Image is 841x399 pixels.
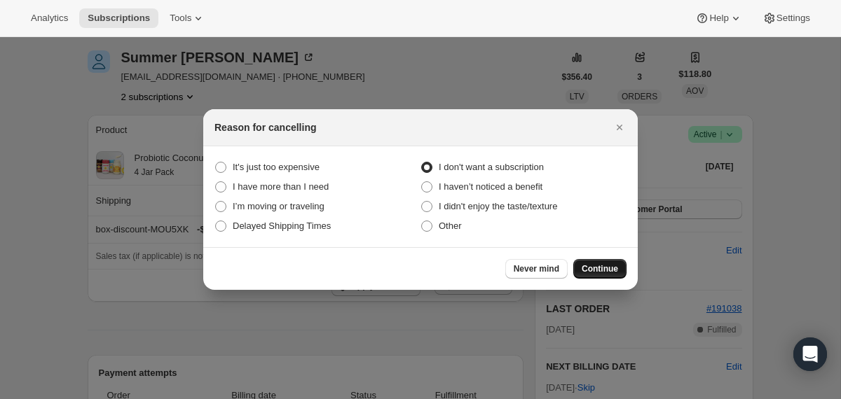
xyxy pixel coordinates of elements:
span: Continue [582,263,618,274]
span: Delayed Shipping Times [233,220,331,231]
span: Help [709,13,728,24]
span: Settings [777,13,810,24]
button: Subscriptions [79,8,158,28]
button: Never mind [505,259,568,279]
button: Tools [161,8,214,28]
span: Analytics [31,13,68,24]
button: Close [610,118,629,137]
span: Never mind [514,263,559,274]
button: Settings [754,8,819,28]
span: I don't want a subscription [439,162,544,172]
span: I didn't enjoy the taste/texture [439,201,557,211]
button: Help [687,8,751,28]
div: Open Intercom Messenger [793,337,827,371]
span: I’m moving or traveling [233,201,324,211]
button: Continue [573,259,627,279]
span: It's just too expensive [233,162,320,172]
span: Subscriptions [88,13,150,24]
button: Analytics [22,8,76,28]
span: I haven’t noticed a benefit [439,181,542,192]
h2: Reason for cancelling [214,120,316,134]
span: Tools [170,13,191,24]
span: I have more than I need [233,181,329,192]
span: Other [439,220,462,231]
